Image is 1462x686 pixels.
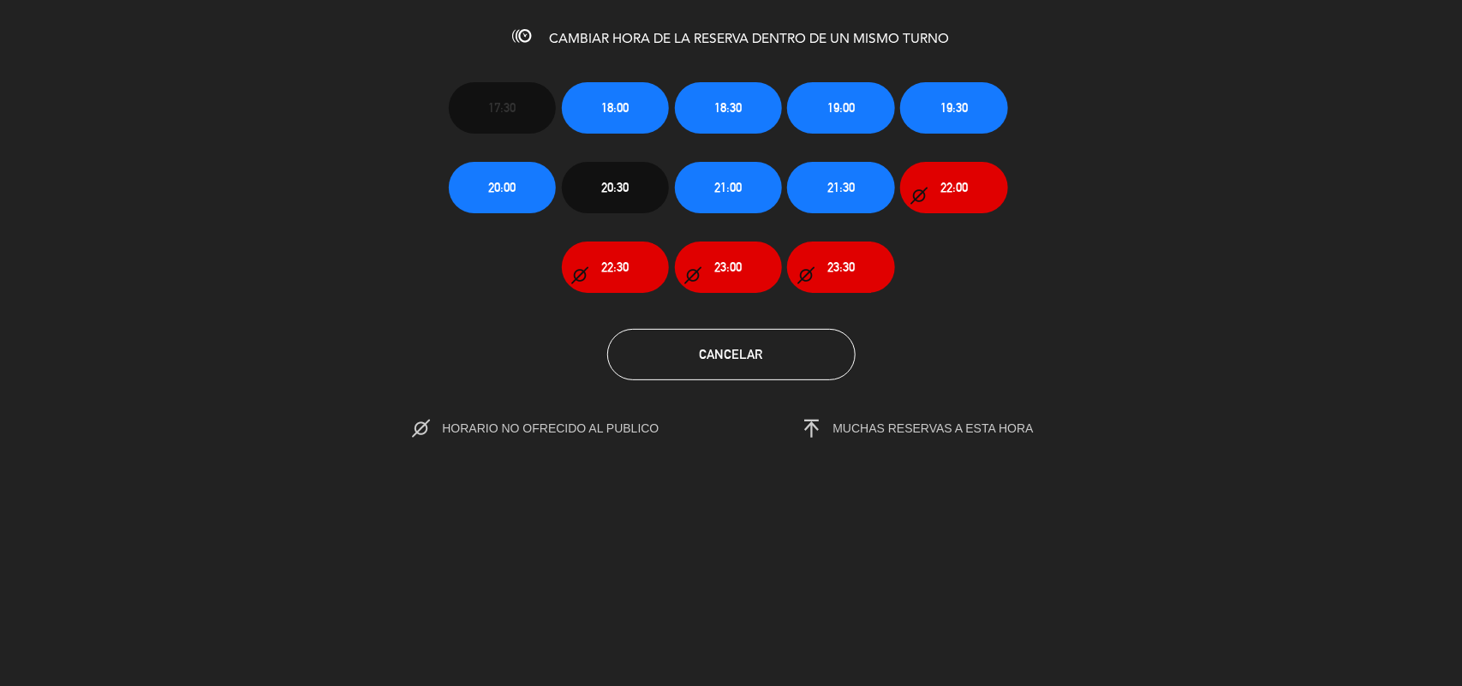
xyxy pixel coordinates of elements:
[714,177,742,197] span: 21:00
[827,177,855,197] span: 21:30
[827,98,855,117] span: 19:00
[714,257,742,277] span: 23:00
[675,242,782,293] button: 23:00
[601,98,629,117] span: 18:00
[449,162,556,213] button: 20:00
[827,257,855,277] span: 23:30
[488,177,516,197] span: 20:00
[562,82,669,134] button: 18:00
[601,177,629,197] span: 20:30
[787,82,894,134] button: 19:00
[940,98,968,117] span: 19:30
[833,421,1034,435] span: MUCHAS RESERVAS A ESTA HORA
[900,82,1007,134] button: 19:30
[787,242,894,293] button: 23:30
[601,257,629,277] span: 22:30
[562,162,669,213] button: 20:30
[900,162,1007,213] button: 22:00
[607,329,856,380] button: Cancelar
[675,82,782,134] button: 18:30
[488,98,516,117] span: 17:30
[787,162,894,213] button: 21:30
[940,177,968,197] span: 22:00
[714,98,742,117] span: 18:30
[562,242,669,293] button: 22:30
[449,82,556,134] button: 17:30
[442,421,695,435] span: HORARIO NO OFRECIDO AL PUBLICO
[700,347,763,361] span: Cancelar
[675,162,782,213] button: 21:00
[550,33,950,46] span: CAMBIAR HORA DE LA RESERVA DENTRO DE UN MISMO TURNO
